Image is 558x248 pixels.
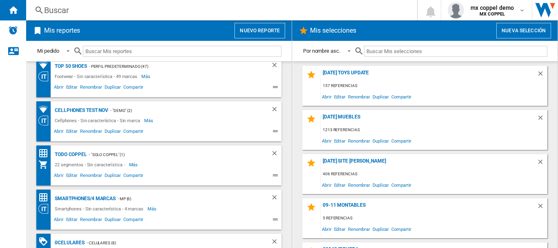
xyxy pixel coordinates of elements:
div: Matriz de precios [38,192,53,203]
div: 1213 referencias [321,125,547,135]
span: Más [144,116,154,125]
div: Visión Categoría [38,116,53,125]
div: Borrar [537,70,547,81]
div: 157 referencias [321,81,547,91]
div: 5 referencias [321,213,547,223]
div: Cobertura de marcas [38,104,53,114]
img: profile.jpg [448,2,464,18]
span: Renombrar [79,127,103,137]
button: Nueva selección [496,23,551,38]
span: Duplicar [371,91,390,102]
span: Compartir [390,135,413,146]
span: Más [129,160,139,170]
div: 0celulares [53,238,85,248]
span: Duplicar [371,179,390,190]
div: Cellphones TEST NOV [53,105,108,116]
div: Smartphones/4 marcas [53,194,116,204]
span: Abrir [53,216,65,226]
span: Abrir [321,223,333,235]
div: Por nombre asc. [303,48,340,54]
span: Compartir [390,223,413,235]
span: Renombrar [347,223,371,235]
div: [DATE] MUEBLES [321,114,537,125]
span: Compartir [122,127,145,137]
span: Editar [65,216,79,226]
span: Editar [333,223,347,235]
span: Editar [65,127,79,137]
div: [DATE] toys update [321,70,537,81]
div: Borrar [271,194,281,204]
span: mx coppel demo [471,4,514,12]
span: Duplicar [103,216,122,226]
span: Duplicar [103,83,122,93]
div: Todo Coppel [53,150,87,160]
span: Renombrar [347,179,371,190]
span: Duplicar [103,127,122,137]
button: Nuevo reporte [234,23,285,38]
span: Duplicar [371,135,390,146]
div: Smartphones - Sin característica - 4 marcas [53,204,147,214]
span: Renombrar [79,83,103,93]
span: Compartir [122,83,145,93]
span: Abrir [53,172,65,181]
div: Mi pedido [37,48,59,54]
span: Abrir [53,83,65,93]
span: Abrir [321,179,333,190]
span: Editar [333,135,347,146]
span: Editar [65,83,79,93]
div: Matriz de precios [38,148,53,159]
div: Footwear - Sin característica - 49 marcas [53,71,141,81]
div: Borrar [271,61,281,71]
div: 406 referencias [321,169,547,179]
span: Compartir [390,179,413,190]
div: 22 segmentos - Sin característica - [53,160,129,170]
div: Matriz de PROMOCIONES [38,237,53,247]
div: Borrar [537,114,547,125]
div: - Perfil predeterminado (47) [87,61,254,71]
div: Visión Categoría [38,204,53,214]
span: Abrir [321,91,333,102]
span: Editar [333,91,347,102]
div: Cellphones - Sin característica - Sin marca [53,116,144,125]
div: Mi colección [38,160,53,170]
div: Borrar [271,150,281,160]
div: Borrar [537,158,547,169]
div: - "DEMO" (2) [108,105,254,116]
span: Compartir [122,172,145,181]
span: Duplicar [103,172,122,181]
div: - Celulares (8) [85,238,254,248]
input: Buscar Mis reportes [83,46,281,57]
div: Visión Categoría [38,71,53,81]
span: Abrir [53,127,65,137]
span: Compartir [122,216,145,226]
div: TOP 50 Shoes [53,61,87,71]
span: Más [147,204,158,214]
span: Duplicar [371,223,390,235]
b: MX COPPEL [480,11,505,17]
div: 09-11 MONTABLES [321,202,537,213]
span: Editar [65,172,79,181]
h2: Mis reportes [42,23,82,38]
div: Cobertura de marcas [38,60,53,70]
span: Renombrar [79,216,103,226]
span: Renombrar [79,172,103,181]
span: Más [141,71,152,81]
div: Buscar [44,4,396,16]
div: - MP (6) [116,194,254,204]
div: Borrar [271,105,281,116]
div: [DATE] site [PERSON_NAME] [321,158,537,169]
span: Abrir [321,135,333,146]
div: Borrar [537,202,547,213]
h2: Mis selecciones [308,23,358,38]
span: Renombrar [347,91,371,102]
span: Renombrar [347,135,371,146]
div: Borrar [271,238,281,248]
input: Buscar Mis selecciones [364,46,547,57]
span: Editar [333,179,347,190]
span: Compartir [390,91,413,102]
div: - "Solo Coppel" (1) [87,150,254,160]
img: alerts-logo.svg [8,25,18,35]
